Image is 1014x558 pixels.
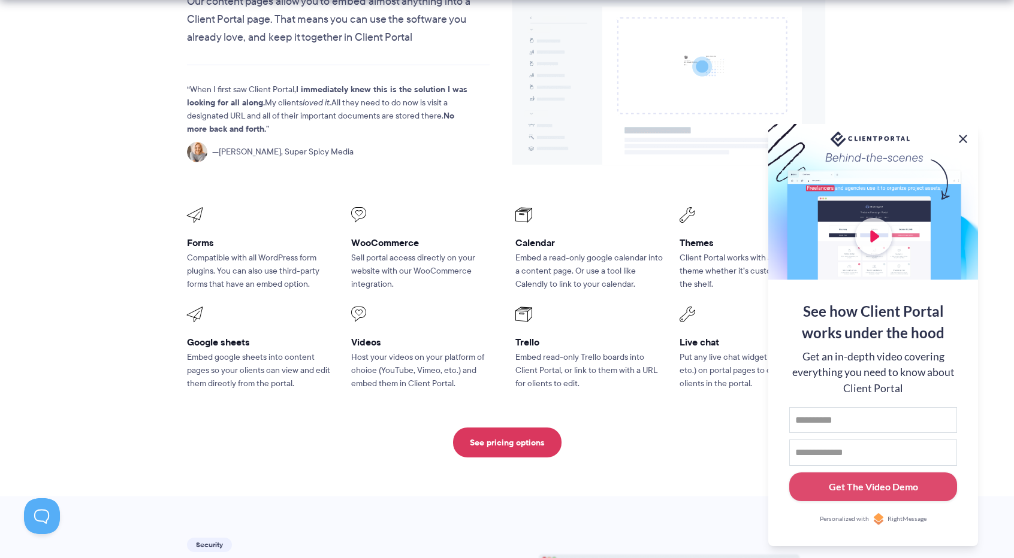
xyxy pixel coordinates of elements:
h3: Forms [187,236,334,249]
h3: WooCommerce [351,236,499,249]
p: Compatible with all WordPress form plugins. You can also use third-party forms that have an embed... [187,251,334,291]
span: Security [187,538,232,552]
iframe: Toggle Customer Support [24,498,60,534]
span: [PERSON_NAME], Super Spicy Media [212,145,354,159]
p: Client Portal works with any WordPress theme whether it’s custom built or off the shelf. [680,251,827,291]
button: Get The Video Demo [789,472,957,502]
p: Embed a read-only google calendar into a content page. Or use a tool like Calendly to link to you... [515,251,663,291]
strong: No more back and forth. [187,109,454,135]
h3: Google sheets [187,336,334,348]
div: Get The Video Demo [829,480,918,494]
div: See how Client Portal works under the hood [789,301,957,344]
strong: I immediately knew this is the solution I was looking for all along. [187,83,467,109]
em: loved it. [303,96,331,108]
span: Personalized with [820,514,869,524]
p: When I first saw Client Portal, My clients All they need to do now is visit a designated URL and ... [187,83,469,136]
p: Host your videos on your platform of choice (YouTube, Vimeo, etc.) and embed them in Client Portal. [351,351,499,390]
h3: Themes [680,236,827,249]
a: Personalized withRightMessage [789,513,957,525]
p: Sell portal access directly on your website with our WooCommerce integration. [351,251,499,291]
h3: Trello [515,336,663,348]
p: Embed read-only Trello boards into Client Portal, or link to them with a URL for clients to edit. [515,351,663,390]
p: Put any live chat widget (Drift, Intercom, etc.) on portal pages to chat with your clients in the... [680,351,827,390]
p: Embed google sheets into content pages so your clients can view and edit them directly from the p... [187,351,334,390]
h3: Calendar [515,236,663,249]
a: See pricing options [453,427,562,457]
h3: Videos [351,336,499,348]
img: Personalized with RightMessage [873,513,885,525]
h3: Live chat [680,336,827,348]
span: RightMessage [888,514,927,524]
div: Get an in-depth video covering everything you need to know about Client Portal [789,349,957,396]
